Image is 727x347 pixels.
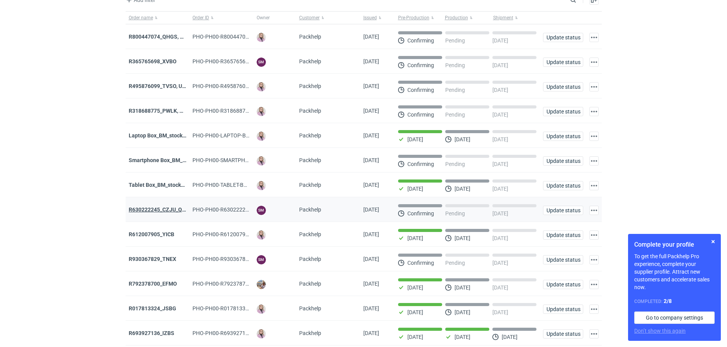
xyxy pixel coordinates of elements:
[257,181,266,190] img: Klaudia Wiśniewska
[192,83,283,89] span: PHO-PH00-R495876099_TVSO,-UQHI
[129,305,176,311] a: R017813324_JSBG
[407,284,423,291] p: [DATE]
[192,182,289,188] span: PHO-PH00-TABLET-BOX_BM_STOCK_01
[543,280,583,289] button: Update status
[407,37,434,44] p: Confirming
[492,284,508,291] p: [DATE]
[445,37,465,44] p: Pending
[492,161,508,167] p: [DATE]
[407,235,423,241] p: [DATE]
[543,58,583,67] button: Update status
[299,231,321,237] span: Packhelp
[445,15,468,21] span: Production
[192,157,324,163] span: PHO-PH00-SMARTPHONE-BOX_BM_STOCK_TEST-RUN
[129,132,210,139] a: Laptop Box_BM_stock_TEST RUN
[445,260,465,266] p: Pending
[192,330,265,336] span: PHO-PH00-R693927136_IZBS
[189,12,254,24] button: Order ID
[299,83,321,89] span: Packhelp
[299,108,321,114] span: Packhelp
[589,181,599,190] button: Actions
[129,34,226,40] strong: R800447074_QHGS, NYZC, DXPA, QBLZ
[589,82,599,91] button: Actions
[547,282,580,287] span: Update status
[543,206,583,215] button: Update status
[547,109,580,114] span: Update status
[547,84,580,90] span: Update status
[492,62,508,68] p: [DATE]
[455,284,470,291] p: [DATE]
[407,87,434,93] p: Confirming
[708,237,718,246] button: Skip for now
[257,156,266,166] img: Klaudia Wiśniewska
[129,182,189,188] a: Tablet Box_BM_stock_01
[543,82,583,91] button: Update status
[543,181,583,190] button: Update status
[129,256,176,262] a: R930367829_TNEX
[395,12,443,24] button: Pre-Production
[363,15,377,21] span: Issued
[493,15,513,21] span: Shipment
[492,87,508,93] p: [DATE]
[455,309,470,315] p: [DATE]
[129,15,153,21] span: Order name
[192,58,268,64] span: PHO-PH00-R365765698_XVBO
[547,257,580,262] span: Update status
[634,327,686,335] button: Don’t show this again
[589,329,599,339] button: Actions
[363,207,379,213] span: 03/10/2025
[257,206,266,215] figcaption: SM
[192,305,267,311] span: PHO-PH00-R017813324_JSBG
[547,331,580,337] span: Update status
[492,12,540,24] button: Shipment
[129,207,210,213] a: R630222245_CZJU_QNLS_PWUU
[492,260,508,266] p: [DATE]
[363,157,379,163] span: 06/10/2025
[445,87,465,93] p: Pending
[492,112,508,118] p: [DATE]
[445,210,465,217] p: Pending
[407,62,434,68] p: Confirming
[296,12,360,24] button: Customer
[455,186,470,192] p: [DATE]
[589,280,599,289] button: Actions
[363,108,379,114] span: 07/10/2025
[589,255,599,264] button: Actions
[257,82,266,91] img: Klaudia Wiśniewska
[589,230,599,240] button: Actions
[299,58,321,64] span: Packhelp
[455,235,470,241] p: [DATE]
[129,58,177,64] strong: R365765698_XVBO
[129,108,194,114] a: R318688775_PWLK, WTKU
[363,182,379,188] span: 06/10/2025
[129,330,174,336] strong: R693927136_IZBS
[443,12,492,24] button: Production
[547,158,580,164] span: Update status
[492,136,508,142] p: [DATE]
[299,330,321,336] span: Packhelp
[257,58,266,67] figcaption: SM
[547,208,580,213] span: Update status
[634,297,715,305] div: Completed:
[363,34,379,40] span: 07/10/2025
[407,136,423,142] p: [DATE]
[192,281,269,287] span: PHO-PH00-R792378700_EFMO
[547,183,580,188] span: Update status
[299,182,321,188] span: Packhelp
[455,136,470,142] p: [DATE]
[589,107,599,116] button: Actions
[129,83,191,89] strong: R495876099_TVSO, UQHI
[445,161,465,167] p: Pending
[543,329,583,339] button: Update status
[257,132,266,141] img: Klaudia Wiśniewska
[589,58,599,67] button: Actions
[192,34,317,40] span: PHO-PH00-R800447074_QHGS,-NYZC,-DXPA,-QBLZ
[257,255,266,264] figcaption: SM
[547,35,580,40] span: Update status
[634,252,715,291] p: To get the full Packhelp Pro experience, complete your supplier profile. Attract new customers an...
[589,156,599,166] button: Actions
[192,108,286,114] span: PHO-PH00-R318688775_PWLK,-WTKU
